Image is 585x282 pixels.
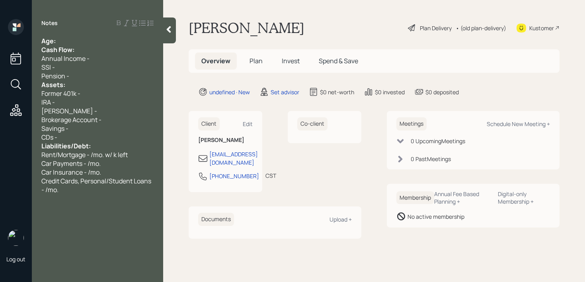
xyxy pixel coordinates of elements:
div: Kustomer [529,24,554,32]
div: [PHONE_NUMBER] [209,172,259,180]
div: Set advisor [271,88,299,96]
h6: Client [198,117,220,130]
div: Plan Delivery [420,24,452,32]
div: [EMAIL_ADDRESS][DOMAIN_NAME] [209,150,258,167]
label: Notes [41,19,58,27]
div: CST [265,171,276,180]
span: Credit Cards, Personal/Student Loans - /mo. [41,177,152,194]
span: SSI - [41,63,55,72]
span: Spend & Save [319,56,358,65]
span: Car Insurance - /mo. [41,168,101,177]
div: $0 net-worth [320,88,354,96]
span: CDs - [41,133,57,142]
div: Annual Fee Based Planning + [434,190,491,205]
h6: Membership [396,191,434,204]
div: $0 deposited [425,88,459,96]
div: 0 Upcoming Meeting s [411,137,465,145]
span: [PERSON_NAME] - [41,107,97,115]
div: 0 Past Meeting s [411,155,451,163]
span: Overview [201,56,230,65]
div: Schedule New Meeting + [487,120,550,128]
div: No active membership [408,212,464,221]
span: Annual Income - [41,54,90,63]
span: Plan [250,56,263,65]
span: Invest [282,56,300,65]
div: Upload + [330,216,352,223]
span: Brokerage Account - [41,115,101,124]
span: IRA - [41,98,55,107]
span: Car Payments - /mo. [41,159,101,168]
h6: Meetings [396,117,427,130]
span: Rent/Mortgage - /mo. w/ k left [41,150,128,159]
div: Edit [243,120,253,128]
h6: Co-client [297,117,328,130]
span: Age: [41,37,56,45]
span: Savings - [41,124,68,133]
span: Former 401k - [41,89,80,98]
div: Log out [6,255,25,263]
h1: [PERSON_NAME] [189,19,304,37]
div: Digital-only Membership + [498,190,550,205]
span: Liabilities/Debt: [41,142,91,150]
h6: [PERSON_NAME] [198,137,253,144]
div: $0 invested [375,88,405,96]
h6: Documents [198,213,234,226]
span: Cash Flow: [41,45,74,54]
span: Assets: [41,80,65,89]
div: undefined · New [209,88,250,96]
img: retirable_logo.png [8,230,24,246]
div: • (old plan-delivery) [456,24,506,32]
span: Pension - [41,72,69,80]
